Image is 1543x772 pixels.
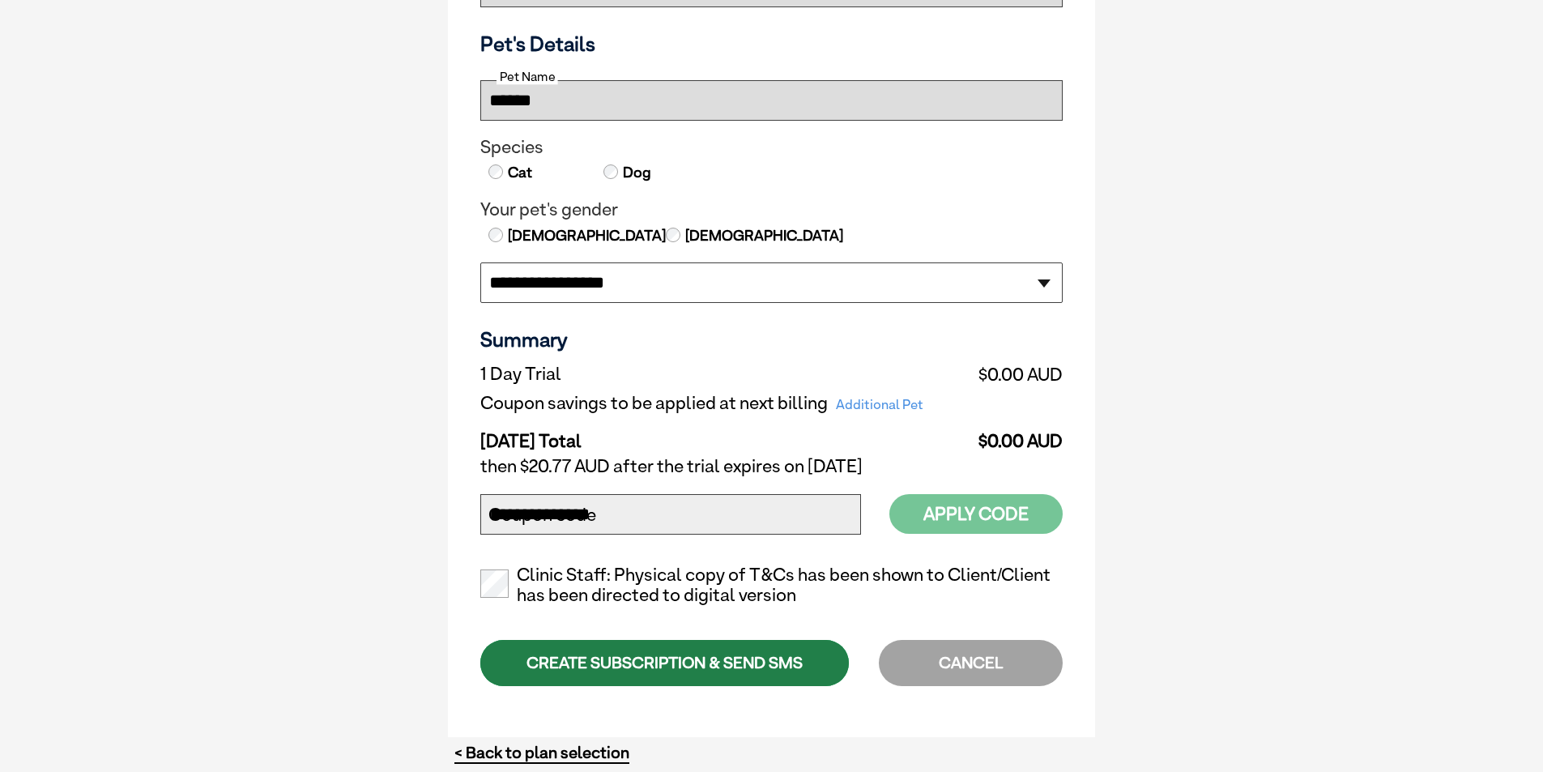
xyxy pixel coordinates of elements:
[889,494,1063,534] button: Apply Code
[480,360,968,389] td: 1 Day Trial
[480,569,509,598] input: Clinic Staff: Physical copy of T&Cs has been shown to Client/Client has been directed to digital ...
[480,199,1063,220] legend: Your pet's gender
[480,418,968,452] td: [DATE] Total
[968,418,1063,452] td: $0.00 AUD
[480,389,968,418] td: Coupon savings to be applied at next billing
[454,743,629,763] a: < Back to plan selection
[480,137,1063,158] legend: Species
[480,565,1063,607] label: Clinic Staff: Physical copy of T&Cs has been shown to Client/Client has been directed to digital ...
[480,640,849,686] div: CREATE SUBSCRIPTION & SEND SMS
[879,640,1063,686] div: CANCEL
[828,394,931,416] span: Additional Pet
[474,32,1069,56] h3: Pet's Details
[488,505,596,526] label: Coupon code
[480,452,1063,481] td: then $20.77 AUD after the trial expires on [DATE]
[968,360,1063,389] td: $0.00 AUD
[480,327,1063,352] h3: Summary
